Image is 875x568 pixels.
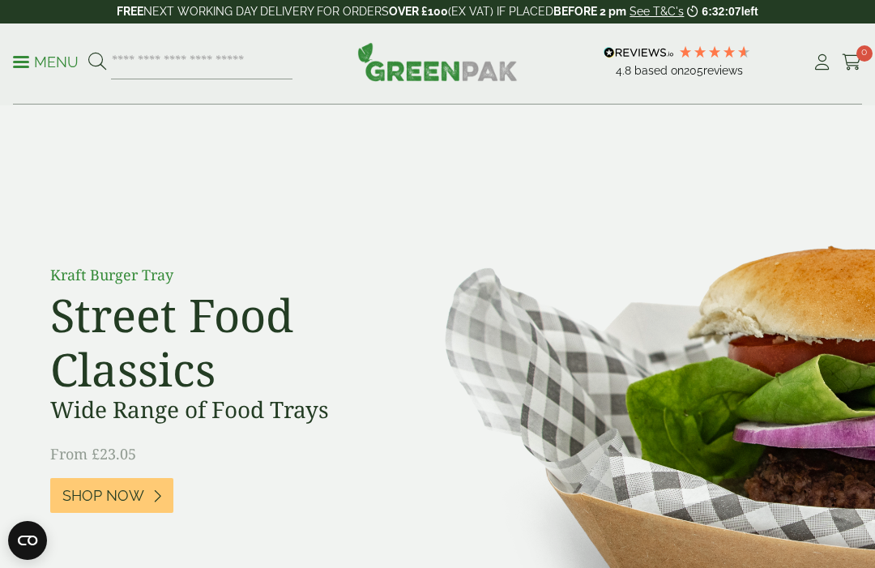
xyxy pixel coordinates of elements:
[389,5,448,18] strong: OVER £100
[553,5,626,18] strong: BEFORE 2 pm
[702,5,741,18] span: 6:32:07
[616,64,634,77] span: 4.8
[741,5,758,18] span: left
[630,5,684,18] a: See T&C's
[8,521,47,560] button: Open CMP widget
[678,45,751,59] div: 4.79 Stars
[13,53,79,72] p: Menu
[50,288,415,396] h2: Street Food Classics
[842,50,862,75] a: 0
[634,64,684,77] span: Based on
[856,45,873,62] span: 0
[357,42,518,81] img: GreenPak Supplies
[684,64,703,77] span: 205
[117,5,143,18] strong: FREE
[62,487,144,505] span: Shop Now
[13,53,79,69] a: Menu
[50,396,415,424] h3: Wide Range of Food Trays
[50,478,173,513] a: Shop Now
[703,64,743,77] span: reviews
[812,54,832,70] i: My Account
[604,47,674,58] img: REVIEWS.io
[842,54,862,70] i: Cart
[50,264,415,286] p: Kraft Burger Tray
[50,444,136,463] span: From £23.05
